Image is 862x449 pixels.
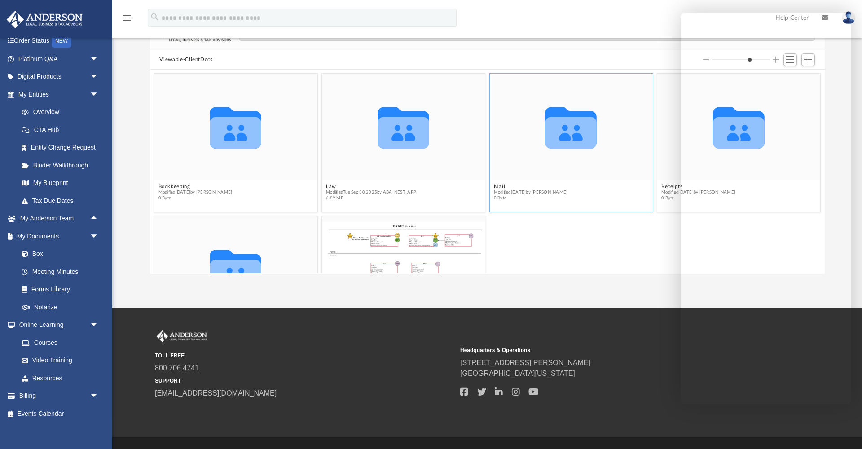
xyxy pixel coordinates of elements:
[6,210,108,228] a: My Anderson Teamarrow_drop_up
[13,174,108,192] a: My Blueprint
[681,13,851,404] iframe: Chat Window
[155,364,199,372] a: 800.706.4741
[6,316,108,334] a: Online Learningarrow_drop_down
[155,377,454,385] small: SUPPORT
[155,389,277,397] a: [EMAIL_ADDRESS][DOMAIN_NAME]
[158,189,232,195] span: Modified [DATE] by [PERSON_NAME]
[13,263,108,281] a: Meeting Minutes
[6,387,112,405] a: Billingarrow_drop_down
[13,334,108,352] a: Courses
[158,184,232,189] button: Bookkeeping
[121,13,132,23] i: menu
[6,405,112,423] a: Events Calendar
[661,184,735,189] button: Receipts
[90,227,108,246] span: arrow_drop_down
[150,70,825,273] div: grid
[842,11,855,24] img: User Pic
[13,121,112,139] a: CTA Hub
[326,189,416,195] span: Modified Tue Sep 30 2025 by ABA_NEST_APP
[90,85,108,104] span: arrow_drop_down
[13,139,112,157] a: Entity Change Request
[90,316,108,335] span: arrow_drop_down
[13,156,112,174] a: Binder Walkthrough
[90,387,108,405] span: arrow_drop_down
[13,245,103,263] a: Box
[460,359,590,366] a: [STREET_ADDRESS][PERSON_NAME]
[13,298,108,316] a: Notarize
[155,352,454,360] small: TOLL FREE
[90,68,108,86] span: arrow_drop_down
[4,11,85,28] img: Anderson Advisors Platinum Portal
[13,352,103,370] a: Video Training
[52,34,71,48] div: NEW
[150,12,160,22] i: search
[661,196,735,202] span: 0 Byte
[90,210,108,228] span: arrow_drop_up
[6,32,112,50] a: Order StatusNEW
[13,369,108,387] a: Resources
[6,68,112,86] a: Digital Productsarrow_drop_down
[90,50,108,68] span: arrow_drop_down
[493,184,567,189] button: Mail
[661,189,735,195] span: Modified [DATE] by [PERSON_NAME]
[155,330,209,342] img: Anderson Advisors Platinum Portal
[460,370,575,377] a: [GEOGRAPHIC_DATA][US_STATE]
[13,192,112,210] a: Tax Due Dates
[493,196,567,202] span: 0 Byte
[326,196,416,202] span: 6.89 MB
[121,17,132,23] a: menu
[326,184,416,189] button: Law
[6,85,112,103] a: My Entitiesarrow_drop_down
[6,227,108,245] a: My Documentsarrow_drop_down
[460,346,759,354] small: Headquarters & Operations
[158,196,232,202] span: 0 Byte
[493,189,567,195] span: Modified [DATE] by [PERSON_NAME]
[13,103,112,121] a: Overview
[13,281,103,299] a: Forms Library
[159,56,212,64] button: Viewable-ClientDocs
[6,50,112,68] a: Platinum Q&Aarrow_drop_down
